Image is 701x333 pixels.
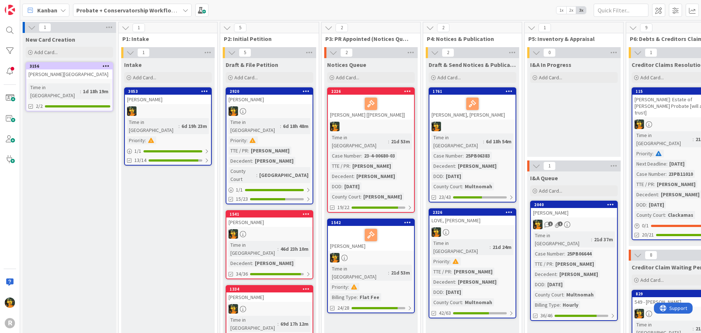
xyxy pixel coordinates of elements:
[236,195,248,203] span: 15/23
[533,231,591,247] div: Time in [GEOGRAPHIC_DATA]
[229,118,280,134] div: Time in [GEOGRAPHIC_DATA]
[39,23,51,32] span: 1
[558,222,563,226] span: 1
[239,48,251,57] span: 5
[279,245,310,253] div: 46d 23h 10m
[654,180,655,188] span: :
[128,89,211,94] div: 3053
[531,201,617,208] div: 2040
[337,304,349,312] span: 24/28
[533,291,563,299] div: County Court
[246,136,248,144] span: :
[134,147,141,155] span: 1 / 1
[635,150,652,158] div: Priority
[635,309,644,318] img: MR
[429,209,516,225] div: 2326LOVE, [PERSON_NAME]
[452,268,494,276] div: [PERSON_NAME]
[463,298,494,306] div: Multnomah
[531,201,617,217] div: 2040[PERSON_NAME]
[531,220,617,229] div: MR
[432,162,455,170] div: Decedent
[645,48,657,57] span: 1
[229,304,238,314] img: MR
[26,36,75,43] span: New Card Creation
[26,63,112,79] div: 3156[PERSON_NAME][GEOGRAPHIC_DATA]
[127,118,179,134] div: Time in [GEOGRAPHIC_DATA]
[125,147,211,156] div: 1/1
[248,147,249,155] span: :
[451,268,452,276] span: :
[652,150,654,158] span: :
[666,160,667,168] span: :
[226,229,313,239] div: MR
[433,89,516,94] div: 1761
[330,182,341,190] div: DOD
[230,287,313,292] div: 1334
[635,180,654,188] div: TTE / PR
[325,35,411,42] span: P3: PR Appointed (Notices Queue)
[327,61,366,68] span: Notices Queue
[640,277,664,283] span: Add Card...
[533,301,560,309] div: Billing Type
[362,152,397,160] div: 23-4-00680-03
[229,106,238,116] img: MR
[279,320,310,328] div: 69d 17h 12m
[15,1,33,10] span: Support
[133,23,145,32] span: 1
[330,133,388,150] div: Time in [GEOGRAPHIC_DATA]
[534,202,617,207] div: 2040
[328,219,414,251] div: 1542[PERSON_NAME]
[357,293,358,301] span: :
[331,220,414,225] div: 1542
[330,162,349,170] div: TTE / PR
[226,95,313,104] div: [PERSON_NAME]
[226,106,313,116] div: MR
[330,152,361,160] div: Case Number
[330,265,388,281] div: Time in [GEOGRAPHIC_DATA]
[328,88,414,95] div: 2226
[125,106,211,116] div: MR
[134,156,146,164] span: 13/14
[5,318,15,328] div: R
[234,74,258,81] span: Add Card...
[432,133,483,150] div: Time in [GEOGRAPHIC_DATA]
[439,193,451,201] span: 23/43
[226,217,313,227] div: [PERSON_NAME]
[125,88,211,104] div: 3053[PERSON_NAME]
[693,325,694,333] span: :
[388,137,389,145] span: :
[5,298,15,308] img: MR
[124,61,142,68] span: Intake
[330,193,360,201] div: County Court
[330,293,357,301] div: Billing Type
[26,69,112,79] div: [PERSON_NAME][GEOGRAPHIC_DATA]
[635,211,665,219] div: County Court
[253,259,295,267] div: [PERSON_NAME]
[330,283,348,291] div: Priority
[432,152,463,160] div: Case Number
[443,288,444,296] span: :
[456,162,498,170] div: [PERSON_NAME]
[125,95,211,104] div: [PERSON_NAME]
[545,280,564,288] div: [DATE]
[5,5,15,15] img: Visit kanbanzone.com
[531,208,617,217] div: [PERSON_NAME]
[328,95,414,120] div: [PERSON_NAME] [[PERSON_NAME]]
[432,182,462,190] div: County Court
[533,260,552,268] div: TTE / PR
[230,89,313,94] div: 2920
[556,270,558,278] span: :
[277,320,279,328] span: :
[360,193,361,201] span: :
[462,182,463,190] span: :
[444,172,463,180] div: [DATE]
[229,259,252,267] div: Decedent
[229,147,248,155] div: TTE / PR
[432,298,462,306] div: County Court
[234,23,246,32] span: 5
[667,170,695,178] div: 23PB11010
[350,162,393,170] div: [PERSON_NAME]
[645,251,657,260] span: 8
[429,88,516,95] div: 1761
[280,122,281,130] span: :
